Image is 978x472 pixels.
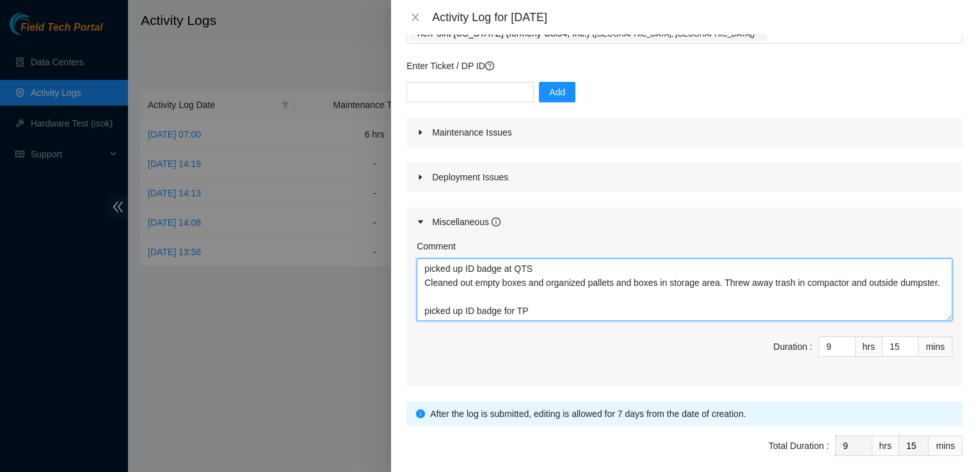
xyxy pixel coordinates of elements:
[918,336,952,357] div: mins
[406,207,963,237] div: Miscellaneous info-circle
[410,12,421,22] span: close
[872,436,899,456] div: hrs
[416,409,425,418] span: info-circle
[417,258,952,321] textarea: Comment
[406,12,424,24] button: Close
[417,239,456,253] label: Comment
[432,215,501,229] div: Miscellaneous
[417,218,424,226] span: caret-right
[430,407,953,421] div: After the log is submitted, editing is allowed for 7 days from the date of creation.
[417,129,424,136] span: caret-right
[417,173,424,181] span: caret-right
[769,439,829,453] div: Total Duration :
[406,162,963,192] div: Deployment Issues
[929,436,963,456] div: mins
[773,340,812,354] div: Duration :
[856,336,883,357] div: hrs
[406,59,963,73] p: Enter Ticket / DP ID
[406,118,963,147] div: Maintenance Issues
[539,82,575,102] button: Add
[492,217,501,226] span: info-circle
[549,85,565,99] span: Add
[432,10,963,24] div: Activity Log for [DATE]
[485,61,494,70] span: question-circle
